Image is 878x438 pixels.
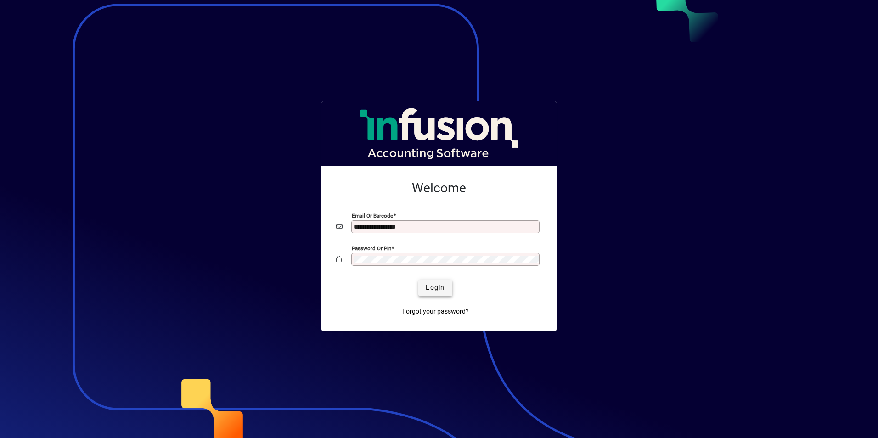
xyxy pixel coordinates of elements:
mat-label: Password or Pin [352,245,391,251]
span: Login [426,283,445,292]
h2: Welcome [336,180,542,196]
button: Login [418,280,452,296]
mat-label: Email or Barcode [352,212,393,219]
a: Forgot your password? [399,303,473,320]
span: Forgot your password? [402,307,469,316]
